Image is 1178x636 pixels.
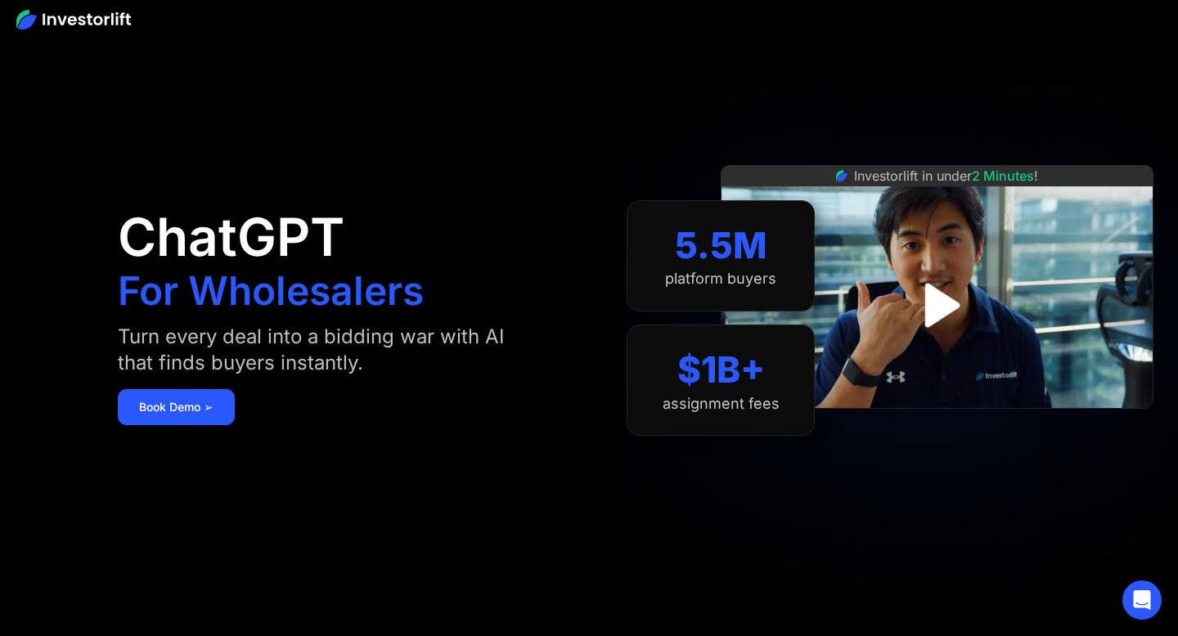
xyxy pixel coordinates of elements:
[663,395,780,413] div: assignment fees
[118,271,424,311] h1: For Wholesalers
[118,389,235,425] a: Book Demo ➢
[901,269,973,342] a: open lightbox
[972,168,1034,184] span: 2 Minutes
[118,324,537,376] div: Turn every deal into a bidding war with AI that finds buyers instantly.
[675,224,767,267] div: 5.5M
[1122,580,1162,620] div: Open Intercom Messenger
[854,166,1038,186] div: Investorlift in under !
[665,270,776,288] div: platform buyers
[677,348,765,392] div: $1B+
[118,211,344,263] h1: ChatGPT
[815,417,1060,437] iframe: Customer reviews powered by Trustpilot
